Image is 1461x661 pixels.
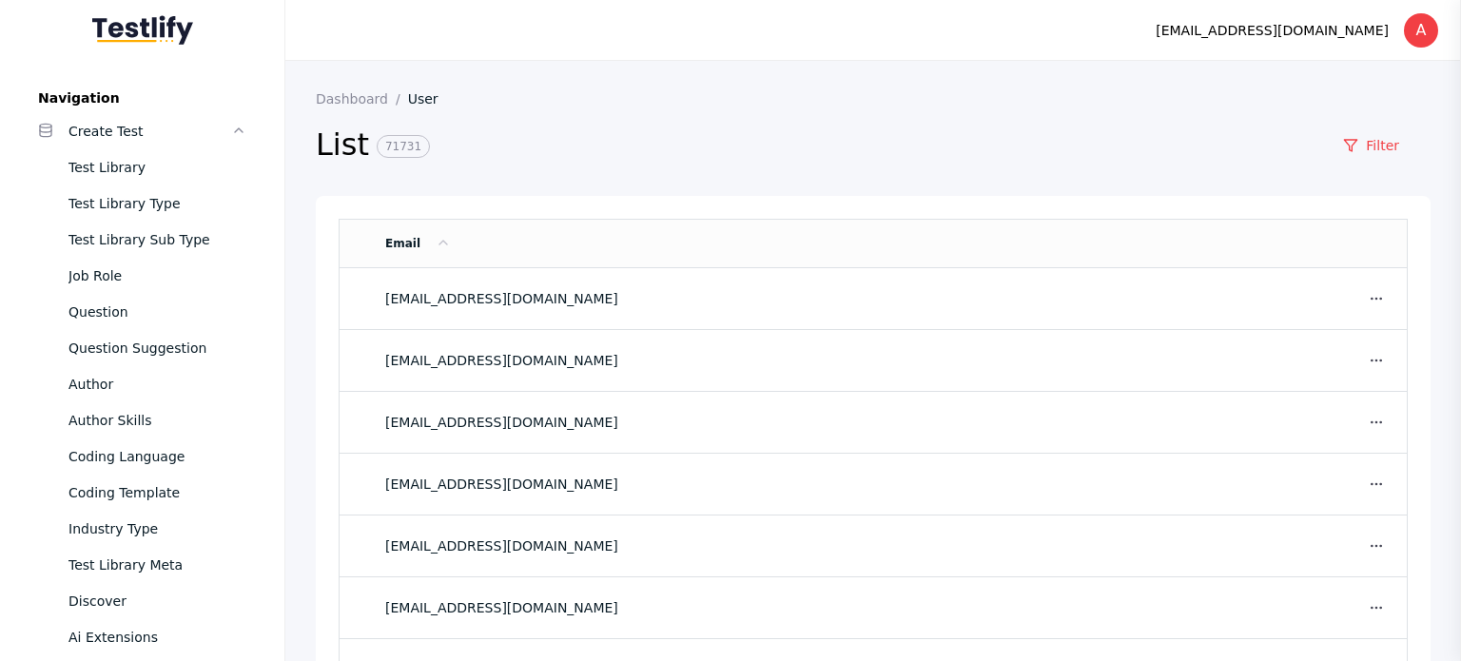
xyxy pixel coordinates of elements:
div: Job Role [68,264,246,287]
img: Testlify - Backoffice [92,15,193,45]
a: Job Role [23,258,262,294]
a: Test Library [23,149,262,185]
a: Industry Type [23,511,262,547]
section: [EMAIL_ADDRESS][DOMAIN_NAME] [385,476,1285,492]
a: Test Library Type [23,185,262,222]
section: [EMAIL_ADDRESS][DOMAIN_NAME] [385,291,1285,306]
a: Coding Template [23,475,262,511]
div: Coding Template [68,481,246,504]
a: User [408,91,454,107]
div: [EMAIL_ADDRESS][DOMAIN_NAME] [1156,19,1389,42]
div: Test Library Sub Type [68,228,246,251]
div: Create Test [68,120,231,143]
div: Test Library [68,156,246,179]
a: Question [23,294,262,330]
a: Author Skills [23,402,262,438]
span: 71731 [377,135,430,158]
a: Test Library Sub Type [23,222,262,258]
div: A [1404,13,1438,48]
div: Test Library Type [68,192,246,215]
a: Author [23,366,262,402]
div: Discover [68,590,246,612]
div: Author Skills [68,409,246,432]
a: Dashboard [316,91,408,107]
a: Coding Language [23,438,262,475]
a: Ai Extensions [23,619,262,655]
h2: List [316,126,1312,165]
section: [EMAIL_ADDRESS][DOMAIN_NAME] [385,353,1285,368]
div: Ai Extensions [68,626,246,649]
a: Filter [1312,129,1431,162]
a: Question Suggestion [23,330,262,366]
div: Question [68,301,246,323]
div: Question Suggestion [68,337,246,360]
div: Author [68,373,246,396]
a: Test Library Meta [23,547,262,583]
a: Email [385,237,451,250]
div: Industry Type [68,517,246,540]
section: [EMAIL_ADDRESS][DOMAIN_NAME] [385,415,1285,430]
section: [EMAIL_ADDRESS][DOMAIN_NAME] [385,600,1285,615]
div: Coding Language [68,445,246,468]
div: Test Library Meta [68,554,246,576]
label: Navigation [23,90,262,106]
a: Discover [23,583,262,619]
section: [EMAIL_ADDRESS][DOMAIN_NAME] [385,538,1285,554]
